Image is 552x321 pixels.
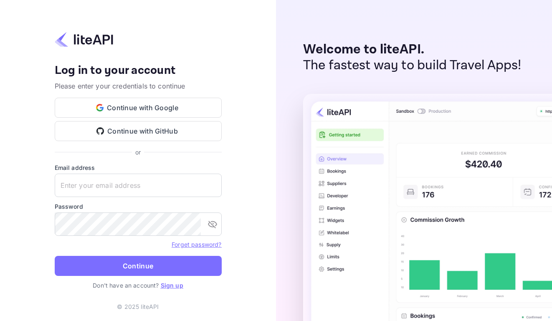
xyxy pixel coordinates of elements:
[55,63,222,78] h4: Log in to your account
[204,216,221,233] button: toggle password visibility
[55,163,222,172] label: Email address
[161,282,183,289] a: Sign up
[55,174,222,197] input: Enter your email address
[117,302,159,311] p: © 2025 liteAPI
[55,31,113,48] img: liteapi
[172,241,221,248] a: Forget password?
[135,148,141,157] p: or
[303,58,522,73] p: The fastest way to build Travel Apps!
[303,42,522,58] p: Welcome to liteAPI.
[55,202,222,211] label: Password
[172,240,221,248] a: Forget password?
[55,281,222,290] p: Don't have an account?
[55,81,222,91] p: Please enter your credentials to continue
[55,121,222,141] button: Continue with GitHub
[55,98,222,118] button: Continue with Google
[55,256,222,276] button: Continue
